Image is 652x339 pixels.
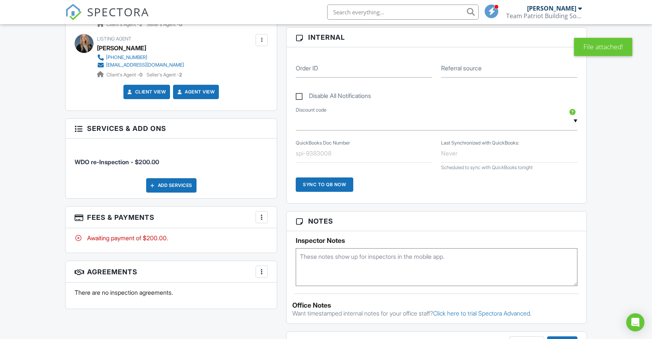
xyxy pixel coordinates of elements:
[292,302,581,309] div: Office Notes
[574,38,632,56] div: File attached!
[106,54,147,61] div: [PHONE_NUMBER]
[139,72,142,78] strong: 0
[292,309,581,317] p: Want timestamped internal notes for your office staff?
[65,4,82,20] img: The Best Home Inspection Software - Spectora
[66,119,277,138] h3: Services & Add ons
[296,64,318,72] label: Order ID
[65,10,149,26] a: SPECTORA
[97,61,184,69] a: [EMAIL_ADDRESS][DOMAIN_NAME]
[97,54,184,61] a: [PHONE_NUMBER]
[126,88,166,96] a: Client View
[296,237,577,244] h5: Inspector Notes
[527,5,576,12] div: [PERSON_NAME]
[441,64,482,72] label: Referral source
[179,72,182,78] strong: 2
[287,211,586,231] h3: Notes
[433,309,532,317] a: Click here to trial Spectora Advanced.
[87,4,149,20] span: SPECTORA
[97,42,146,54] a: [PERSON_NAME]
[106,62,184,68] div: [EMAIL_ADDRESS][DOMAIN_NAME]
[327,5,479,20] input: Search everything...
[296,92,371,102] label: Disable All Notifications
[296,177,353,192] div: Sync to QB Now
[97,36,131,42] span: Listing Agent
[626,313,644,331] div: Open Intercom Messenger
[296,140,350,146] label: QuickBooks Doc Number
[506,12,582,20] div: Team Patriot Building Solutions
[176,88,215,96] a: Agent View
[287,28,586,47] h3: Internal
[66,261,277,283] h3: Agreements
[75,158,159,166] span: WDO re-Inspection - $200.00
[441,140,519,146] label: Last Synchronized with QuickBooks:
[147,72,182,78] span: Seller's Agent -
[75,234,268,242] div: Awaiting payment of $200.00.
[147,22,182,27] span: Seller's Agent -
[146,178,197,193] div: Add Services
[106,72,144,78] span: Client's Agent -
[66,207,277,228] h3: Fees & Payments
[296,107,326,114] label: Discount code
[179,22,182,27] strong: 0
[75,144,268,172] li: Service: WDO re-Inspection
[441,165,533,170] span: Scheduled to sync with QuickBooks tonight
[75,288,268,297] p: There are no inspection agreements.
